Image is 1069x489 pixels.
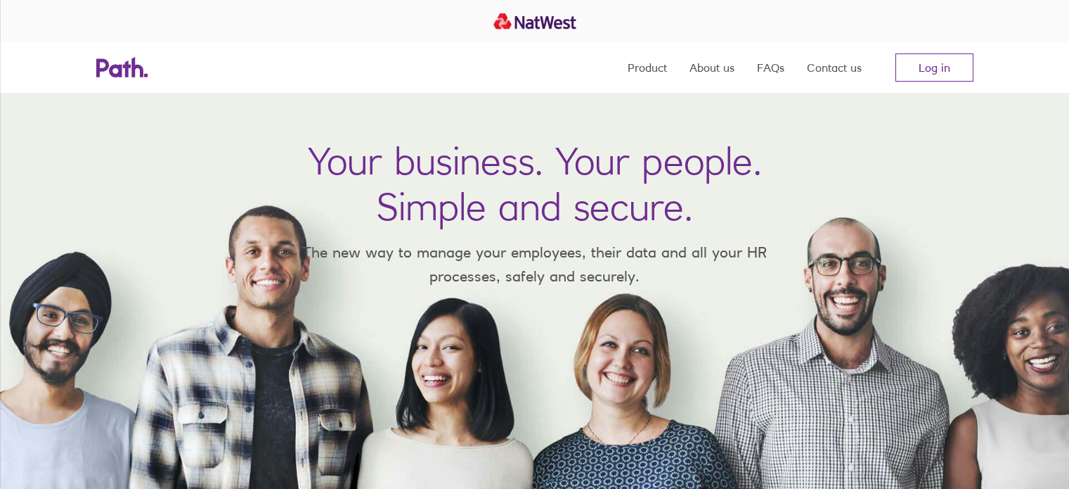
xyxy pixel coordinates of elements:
a: FAQs [757,42,784,93]
a: About us [689,42,734,93]
h1: Your business. Your people. Simple and secure. [308,138,762,229]
a: Log in [895,53,973,82]
p: The new way to manage your employees, their data and all your HR processes, safely and securely. [282,241,788,288]
a: Product [628,42,667,93]
a: Contact us [807,42,862,93]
